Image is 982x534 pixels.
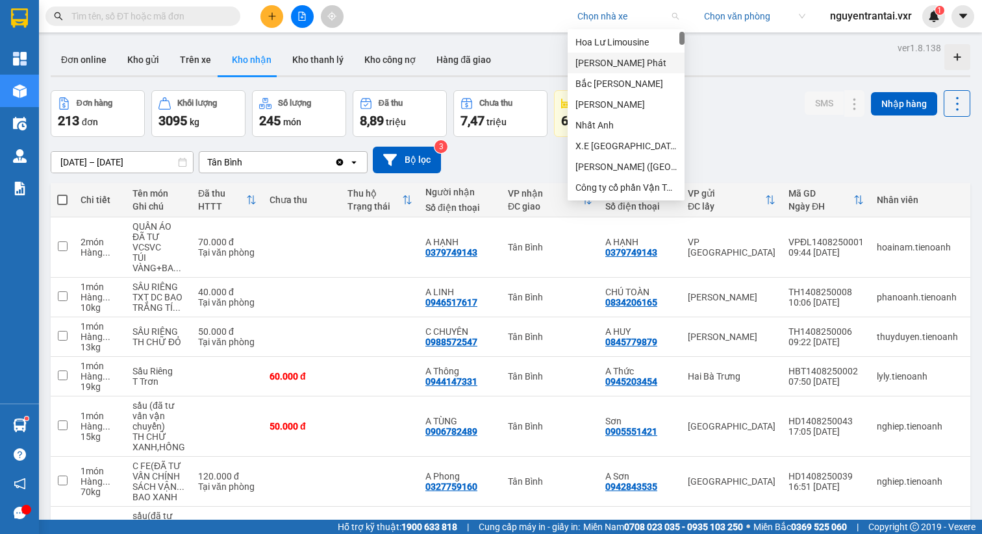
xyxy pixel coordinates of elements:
[198,297,257,308] div: Tại văn phòng
[198,471,257,481] div: 120.000 đ
[877,476,958,487] div: nghiep.tienoanh
[14,478,26,490] span: notification
[857,520,859,534] span: |
[401,522,457,532] strong: 1900 633 818
[688,201,765,212] div: ĐC lấy
[605,247,657,258] div: 0379749143
[334,157,345,167] svg: Clear value
[425,366,495,376] div: A Thông
[297,12,307,21] span: file-add
[103,332,110,342] span: ...
[81,411,120,421] div: 1 món
[151,90,245,137] button: Khối lượng3095kg
[425,471,495,481] div: A Phong
[132,461,185,492] div: C FE(ĐÃ TƯ VẤN CHÍNH SÁCH VẬN CHUYỂN)
[58,113,79,128] span: 213
[479,520,580,534] span: Cung cấp máy in - giấy in:
[605,366,675,376] div: A Thức
[688,188,765,199] div: VP gửi
[132,337,185,347] div: TH CHỮ ĐỎ
[782,183,870,217] th: Toggle SortBy
[81,247,120,258] div: Hàng thông thường
[575,56,677,70] div: [PERSON_NAME] Phát
[898,41,941,55] div: ver 1.8.138
[425,287,495,297] div: A LINH
[688,476,775,487] div: [GEOGRAPHIC_DATA]
[327,12,336,21] span: aim
[373,147,441,173] button: Bộ lọc
[605,376,657,387] div: 0945203454
[583,520,743,534] span: Miền Nam
[575,160,677,174] div: [PERSON_NAME] ([GEOGRAPHIC_DATA])
[173,302,181,313] span: ...
[871,92,937,115] button: Nhập hàng
[788,201,853,212] div: Ngày ĐH
[605,287,675,297] div: CHÚ TOÀN
[221,44,282,75] button: Kho nhận
[575,180,677,195] div: Công ty cổ phần Vận Tải Võ Minh
[568,53,685,73] div: Trang Ngọc Phát
[877,195,958,205] div: Nhân viên
[681,183,782,217] th: Toggle SortBy
[321,5,344,28] button: aim
[282,44,354,75] button: Kho thanh lý
[877,332,958,342] div: thuyduyen.tienoanh
[508,201,582,212] div: ĐC giao
[944,44,970,70] div: Tạo kho hàng mới
[508,292,592,302] div: Tân Bình
[13,149,27,163] img: warehouse-icon
[198,326,257,337] div: 50.000 đ
[81,431,120,442] div: 15 kg
[81,302,120,313] div: 10 kg
[605,337,657,347] div: 0845779879
[81,421,120,431] div: Hàng thông thường
[81,237,120,247] div: 2 món
[788,471,864,481] div: HD1408250039
[170,44,221,75] button: Trên xe
[788,326,864,337] div: TH1408250006
[568,73,685,94] div: Bắc Lý Nhân
[453,90,548,137] button: Chưa thu7,47 triệu
[788,366,864,376] div: HBT1408250002
[198,247,257,258] div: Tại văn phòng
[103,292,110,302] span: ...
[177,481,184,492] span: ...
[81,332,120,342] div: Hàng thông thường
[81,361,120,371] div: 1 món
[624,522,743,532] strong: 0708 023 035 - 0935 103 250
[54,12,63,21] span: search
[81,466,120,476] div: 1 món
[283,117,301,127] span: món
[479,99,512,108] div: Chưa thu
[198,188,246,199] div: Đã thu
[177,99,217,108] div: Khối lượng
[13,84,27,98] img: warehouse-icon
[14,448,26,461] span: question-circle
[508,476,592,487] div: Tân Bình
[360,113,384,128] span: 8,89
[349,157,359,167] svg: open
[341,183,419,217] th: Toggle SortBy
[425,247,477,258] div: 0379749143
[198,481,257,492] div: Tại văn phòng
[338,520,457,534] span: Hỗ trợ kỹ thuật:
[460,113,485,128] span: 7,47
[788,426,864,437] div: 17:05 [DATE]
[688,292,775,302] div: [PERSON_NAME]
[568,177,685,198] div: Công ty cổ phần Vận Tải Võ Minh
[561,113,575,128] span: 63
[486,117,507,127] span: triệu
[207,156,242,169] div: Tân Bình
[13,117,27,130] img: warehouse-icon
[13,182,27,195] img: solution-icon
[425,237,495,247] div: A HẠNH
[688,421,775,431] div: [GEOGRAPHIC_DATA]
[259,113,281,128] span: 245
[198,201,246,212] div: HTTT
[605,201,675,212] div: Số điện thoại
[805,91,844,115] button: SMS
[788,247,864,258] div: 09:44 [DATE]
[425,337,477,347] div: 0988572547
[270,195,334,205] div: Chưa thu
[820,8,922,24] span: nguyentrantai.vxr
